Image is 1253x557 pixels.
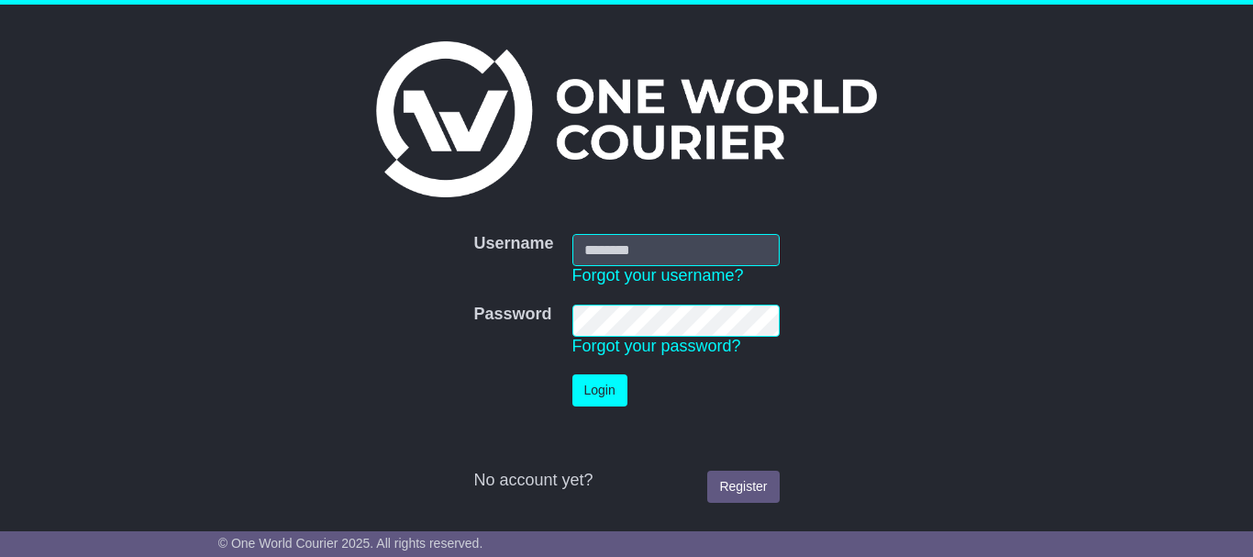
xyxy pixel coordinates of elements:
[473,305,551,325] label: Password
[572,266,744,284] a: Forgot your username?
[473,234,553,254] label: Username
[707,471,779,503] a: Register
[572,337,741,355] a: Forgot your password?
[572,374,627,407] button: Login
[473,471,779,491] div: No account yet?
[218,536,483,551] span: © One World Courier 2025. All rights reserved.
[376,41,877,197] img: One World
